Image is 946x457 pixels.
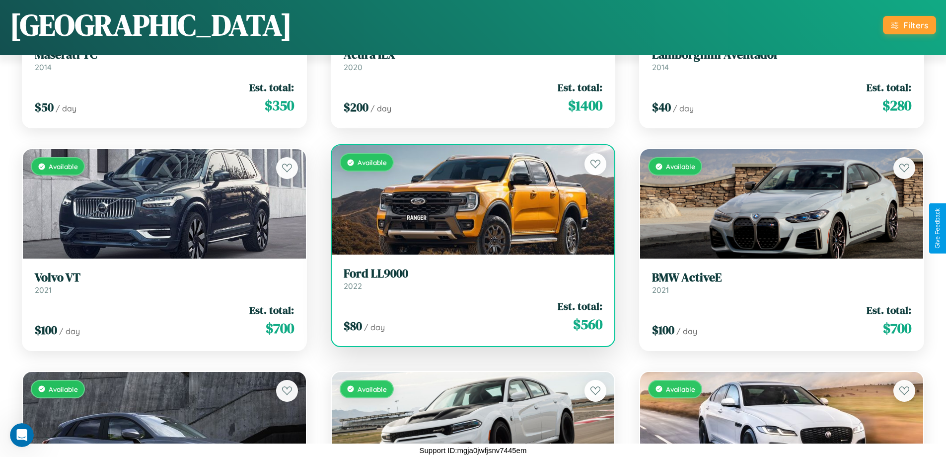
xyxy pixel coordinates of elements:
[35,271,294,285] h3: Volvo VT
[364,322,385,332] span: / day
[358,158,387,167] span: Available
[568,95,602,115] span: $ 1400
[573,314,602,334] span: $ 560
[903,20,928,30] div: Filters
[652,48,911,72] a: Lamborghini Aventador2014
[35,48,294,62] h3: Maserati TC
[558,80,602,94] span: Est. total:
[882,95,911,115] span: $ 280
[558,299,602,313] span: Est. total:
[666,385,695,393] span: Available
[49,385,78,393] span: Available
[35,48,294,72] a: Maserati TC2014
[370,103,391,113] span: / day
[344,48,603,72] a: Acura ILX2020
[652,322,674,338] span: $ 100
[867,80,911,94] span: Est. total:
[344,99,368,115] span: $ 200
[666,162,695,171] span: Available
[249,303,294,317] span: Est. total:
[676,326,697,336] span: / day
[10,4,292,45] h1: [GEOGRAPHIC_DATA]
[652,99,671,115] span: $ 40
[652,271,911,295] a: BMW ActiveE2021
[35,62,52,72] span: 2014
[883,318,911,338] span: $ 700
[344,267,603,281] h3: Ford LL9000
[652,271,911,285] h3: BMW ActiveE
[652,62,669,72] span: 2014
[249,80,294,94] span: Est. total:
[10,423,34,447] iframe: Intercom live chat
[265,95,294,115] span: $ 350
[35,322,57,338] span: $ 100
[344,62,363,72] span: 2020
[344,281,362,291] span: 2022
[344,267,603,291] a: Ford LL90002022
[358,385,387,393] span: Available
[35,285,52,295] span: 2021
[652,285,669,295] span: 2021
[59,326,80,336] span: / day
[867,303,911,317] span: Est. total:
[344,318,362,334] span: $ 80
[35,271,294,295] a: Volvo VT2021
[883,16,936,34] button: Filters
[49,162,78,171] span: Available
[673,103,694,113] span: / day
[420,444,527,457] p: Support ID: mgja0jwfjsnv7445em
[934,208,941,249] div: Give Feedback
[344,48,603,62] h3: Acura ILX
[652,48,911,62] h3: Lamborghini Aventador
[35,99,54,115] span: $ 50
[56,103,76,113] span: / day
[266,318,294,338] span: $ 700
